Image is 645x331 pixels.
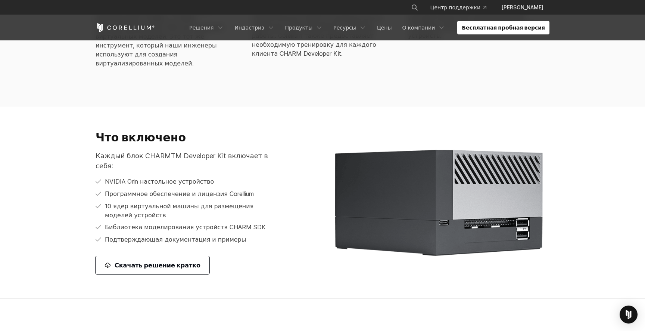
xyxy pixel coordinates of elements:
p: Каждый блок CHARMTM️ Developer Kit включает в себя: [96,151,278,171]
a: Решения [185,21,228,34]
button: Поиск [408,1,421,14]
span: Подтверждающая документация и примеры [105,235,246,244]
span: NVIDIA Orin настольное устройство [105,177,214,186]
a: Продукты [281,21,328,34]
a: Индастриз [230,21,279,34]
a: Ресурсы [329,21,371,34]
span: Библиотека моделирования устройств CHARM SDK [105,223,266,232]
div: Открыть Интеркома Мессенджер [620,306,638,324]
span: 10 ядер виртуальной машины для размещения моделей устройств [105,202,278,220]
h3: Что включено [96,131,278,145]
a: О компании [398,21,450,34]
a: Центр поддержки [424,1,492,14]
a: Бесплатная пробная версия [457,21,549,34]
span: Программное обеспечение и лицензия Corellium [105,189,254,198]
div: Навигационное меню [402,1,549,14]
a: Цены [373,21,396,34]
img: iot_devides [330,145,549,260]
a: [PERSON_NAME] [495,1,549,14]
a: Кореллий Дом [96,23,155,32]
div: Навигационное меню [185,21,549,34]
a: Скачать решение кратко [96,256,209,274]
